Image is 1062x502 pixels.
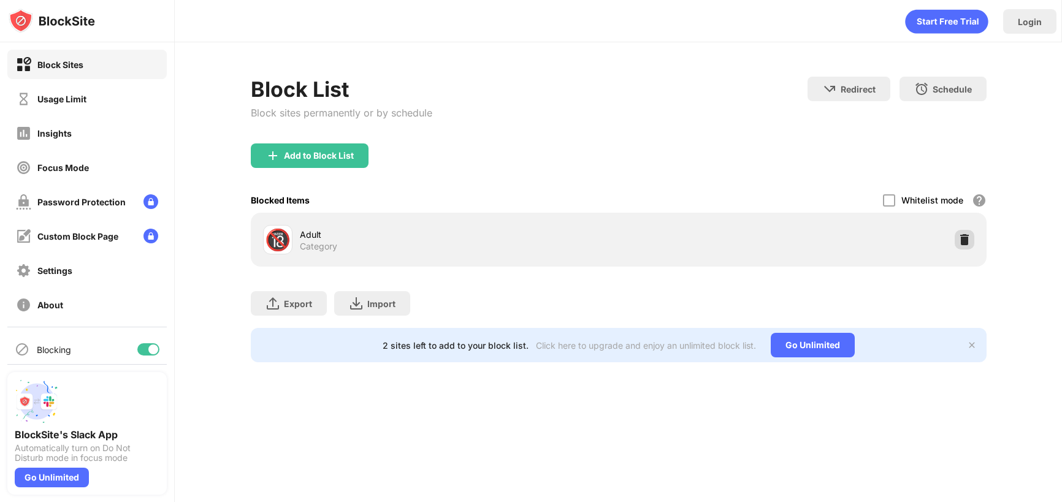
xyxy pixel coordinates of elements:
div: Login [1018,17,1042,27]
div: Block List [251,77,432,102]
img: settings-off.svg [16,263,31,278]
img: insights-off.svg [16,126,31,141]
div: animation [905,9,988,34]
div: Whitelist mode [901,195,963,205]
img: logo-blocksite.svg [9,9,95,33]
img: blocking-icon.svg [15,342,29,357]
div: About [37,300,63,310]
div: 🔞 [265,227,291,253]
div: BlockSite's Slack App [15,428,159,441]
div: Export [284,299,312,309]
img: password-protection-off.svg [16,194,31,210]
img: x-button.svg [967,340,977,350]
div: Custom Block Page [37,231,118,241]
div: Blocked Items [251,195,310,205]
div: Blocking [37,344,71,355]
div: Import [367,299,395,309]
div: 2 sites left to add to your block list. [383,340,529,351]
img: lock-menu.svg [143,229,158,243]
div: Go Unlimited [15,468,89,487]
img: about-off.svg [16,297,31,313]
div: Settings [37,265,72,276]
img: push-slack.svg [15,379,59,424]
div: Insights [37,128,72,139]
div: Password Protection [37,197,126,207]
div: Click here to upgrade and enjoy an unlimited block list. [536,340,756,351]
div: Redirect [841,84,876,94]
div: Block sites permanently or by schedule [251,107,432,119]
img: block-on.svg [16,57,31,72]
div: Usage Limit [37,94,86,104]
div: Focus Mode [37,162,89,173]
img: time-usage-off.svg [16,91,31,107]
img: lock-menu.svg [143,194,158,209]
div: Category [300,241,337,252]
div: Block Sites [37,59,83,70]
div: Adult [300,228,619,241]
div: Schedule [933,84,972,94]
div: Add to Block List [284,151,354,161]
div: Go Unlimited [771,333,855,357]
img: focus-off.svg [16,160,31,175]
div: Automatically turn on Do Not Disturb mode in focus mode [15,443,159,463]
img: customize-block-page-off.svg [16,229,31,244]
